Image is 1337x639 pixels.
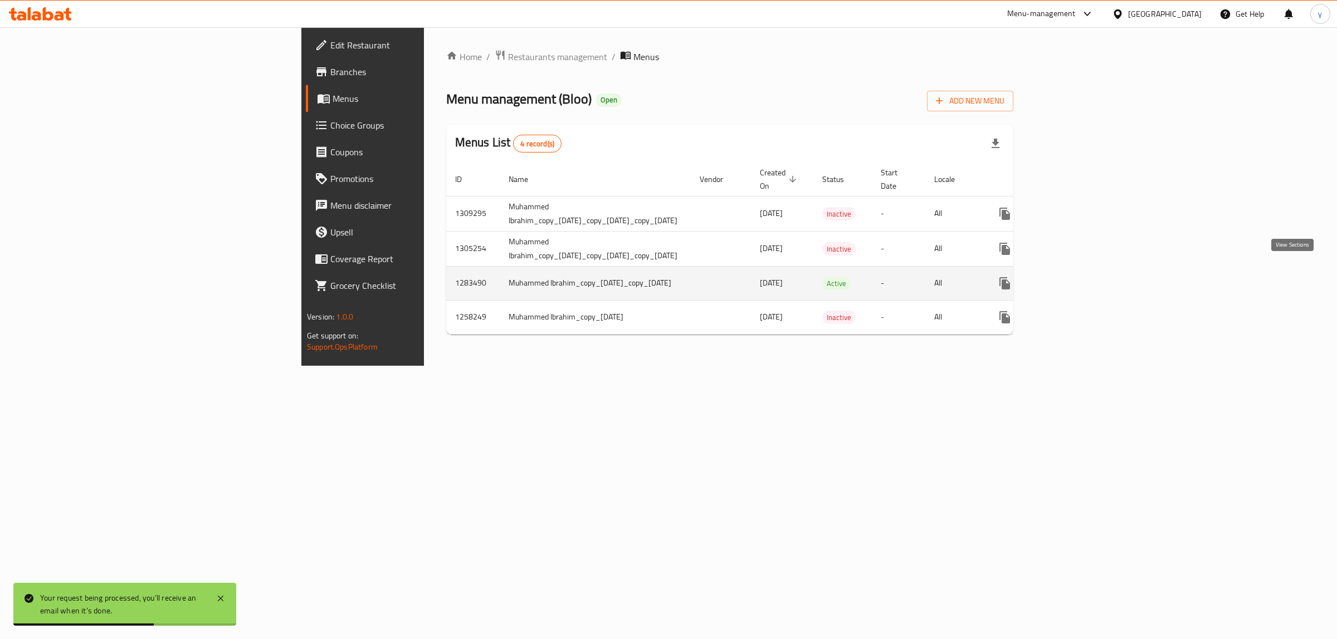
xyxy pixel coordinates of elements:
td: All [925,300,983,334]
span: Open [596,95,622,105]
span: Coupons [330,145,516,159]
a: Menu disclaimer [306,192,525,219]
td: - [872,300,925,334]
button: more [992,304,1018,331]
div: [GEOGRAPHIC_DATA] [1128,8,1202,20]
a: Coverage Report [306,245,525,272]
div: Total records count [513,135,562,153]
span: Get support on: [307,328,358,343]
td: - [872,266,925,300]
li: / [612,50,616,63]
span: Upsell [330,225,516,239]
span: Menus [333,92,516,105]
td: Muhammed Ibrahim_copy_[DATE]_copy_[DATE]_copy_[DATE] [500,231,691,266]
a: Coupons [306,139,525,165]
span: Version: [307,309,334,324]
span: [DATE] [760,241,783,255]
h2: Menus List [455,134,562,153]
span: Coverage Report [330,252,516,266]
div: Inactive [822,242,856,255]
button: more [992,200,1018,227]
div: Open [596,94,622,107]
td: Muhammed Ibrahim_copy_[DATE]_copy_[DATE]_copy_[DATE] [500,196,691,231]
span: Inactive [822,243,856,255]
td: All [925,196,983,231]
td: Muhammed Ibrahim_copy_[DATE]_copy_[DATE] [500,266,691,300]
span: Status [822,173,858,186]
td: All [925,266,983,300]
a: Branches [306,58,525,85]
span: Inactive [822,311,856,324]
span: Name [509,173,543,186]
span: 1.0.0 [336,309,353,324]
div: Export file [982,130,1009,157]
div: Your request being processed, you’ll receive an email when it’s done. [40,592,205,617]
span: [DATE] [760,276,783,290]
a: Edit Restaurant [306,32,525,58]
span: [DATE] [760,309,783,324]
span: ID [455,173,476,186]
a: Upsell [306,219,525,245]
button: more [992,270,1018,297]
td: - [872,231,925,266]
td: Muhammed Ibrahim_copy_[DATE] [500,300,691,334]
a: Grocery Checklist [306,272,525,299]
span: Inactive [822,208,856,220]
button: Add New Menu [927,91,1013,111]
span: y [1318,8,1322,20]
span: Choice Groups [330,119,516,132]
a: Support.OpsPlatform [307,340,378,354]
span: 4 record(s) [514,139,561,149]
span: Promotions [330,172,516,185]
span: Vendor [700,173,738,186]
span: Branches [330,65,516,78]
span: [DATE] [760,206,783,220]
span: Menu management ( Bloo ) [446,86,592,111]
span: Locale [934,173,969,186]
div: Menu-management [1007,7,1076,21]
a: Restaurants management [495,50,607,64]
span: Menus [633,50,659,63]
div: Inactive [822,207,856,220]
a: Choice Groups [306,112,525,139]
span: Start Date [881,166,912,193]
a: Menus [306,85,525,112]
th: Actions [983,163,1107,196]
span: Edit Restaurant [330,38,516,52]
nav: breadcrumb [446,50,1013,64]
span: Grocery Checklist [330,279,516,292]
span: Menu disclaimer [330,199,516,212]
span: Restaurants management [508,50,607,63]
span: Created On [760,166,800,193]
table: enhanced table [446,163,1107,335]
a: Promotions [306,165,525,192]
span: Active [822,277,851,290]
button: more [992,235,1018,262]
td: - [872,196,925,231]
span: Add New Menu [936,94,1004,108]
td: All [925,231,983,266]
